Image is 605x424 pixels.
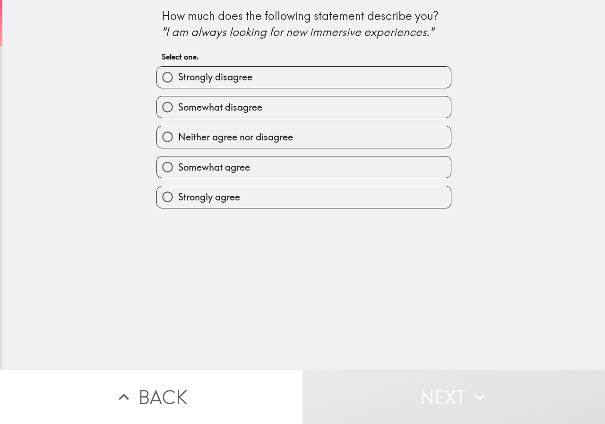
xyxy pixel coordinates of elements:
button: Somewhat agree [157,156,451,178]
button: Next [302,370,605,424]
div: How much does the following statement describe you? [162,8,446,40]
i: "I am always looking for new immersive experiences." [162,25,433,39]
span: Somewhat agree [178,161,250,174]
h6: Select one. [162,52,446,62]
button: Strongly disagree [157,67,451,88]
button: Somewhat disagree [157,96,451,118]
button: Strongly agree [157,186,451,208]
span: Neither agree nor disagree [178,130,293,144]
span: Strongly disagree [178,70,252,84]
span: Strongly agree [178,190,240,204]
span: Somewhat disagree [178,101,262,114]
button: Neither agree nor disagree [157,126,451,147]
